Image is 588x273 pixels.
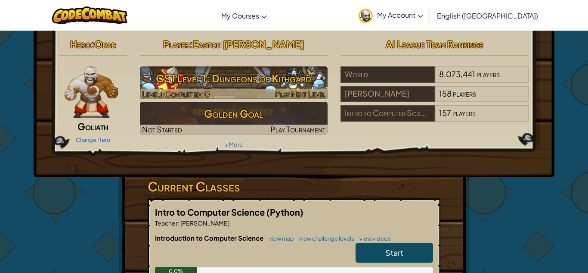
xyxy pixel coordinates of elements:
[340,113,529,123] a: Intro to Computer Science157players
[140,102,328,135] a: Golden GoalNot StartedPlay Tournament
[193,38,304,50] span: Easton [PERSON_NAME]
[217,4,271,27] a: My Courses
[385,248,403,257] span: Start
[266,207,303,217] span: (Python)
[439,108,451,118] span: 157
[452,108,476,118] span: players
[140,69,328,88] h3: CS1 Level 1: Dungeons of Kithgard
[178,219,179,227] span: :
[477,69,500,79] span: players
[140,66,328,99] a: Play Next Level
[340,86,434,102] div: [PERSON_NAME]
[77,120,108,132] span: Goliath
[453,88,476,98] span: players
[94,38,116,50] span: Okar
[359,9,373,23] img: avatar
[155,234,265,242] span: Introduction to Computer Science
[142,124,182,134] span: Not Started
[148,177,440,196] h3: Current Classes
[340,75,529,85] a: World8,073,441players
[439,69,475,79] span: 8,073,441
[270,124,325,134] span: Play Tournament
[155,207,266,217] span: Intro to Computer Science
[163,38,189,50] span: Player
[155,219,178,227] span: Teacher
[437,11,538,20] span: English ([GEOGRAPHIC_DATA])
[295,235,354,242] a: view challenge levels
[70,38,91,50] span: Hero
[179,219,229,227] span: [PERSON_NAME]
[189,38,193,50] span: :
[340,94,529,104] a: [PERSON_NAME]158players
[52,6,127,24] img: CodeCombat logo
[76,136,111,143] a: Change Hero
[340,66,434,83] div: World
[340,105,434,122] div: Intro to Computer Science
[91,38,94,50] span: :
[265,235,294,242] a: view map
[386,38,483,50] span: AI League Team Rankings
[140,104,328,123] h3: Golden Goal
[275,89,325,99] span: Play Next Level
[354,2,427,29] a: My Account
[439,88,452,98] span: 158
[65,66,118,118] img: goliath-pose.png
[355,235,391,242] a: view videos
[377,10,423,19] span: My Account
[140,66,328,99] img: CS1 Level 1: Dungeons of Kithgard
[221,11,259,20] span: My Courses
[140,102,328,135] img: Golden Goal
[142,89,210,99] span: Levels Completed: 0
[433,4,542,27] a: English ([GEOGRAPHIC_DATA])
[225,141,243,148] a: + More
